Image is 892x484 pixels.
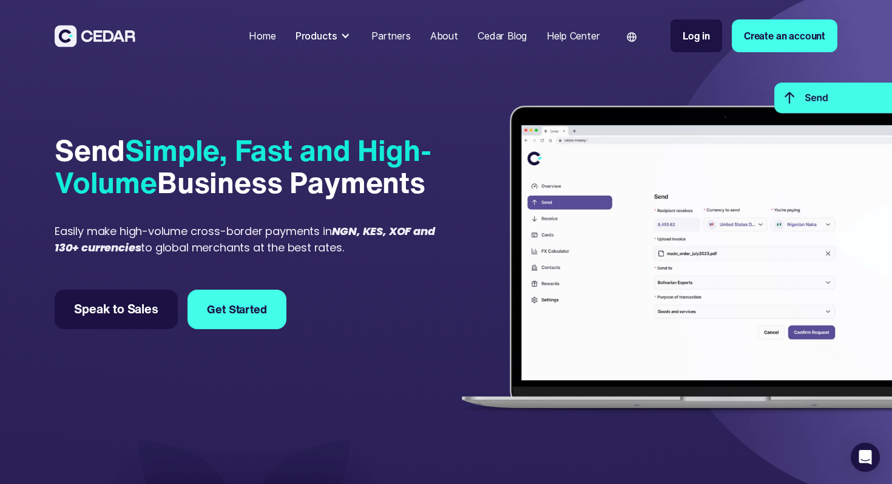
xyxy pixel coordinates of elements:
div: Partners [371,29,411,43]
em: NGN, KES, XOF and 130+ currencies [55,223,435,255]
div: Products [296,29,337,43]
div: Easily make high-volume cross-border payments in to global merchants at the best rates. [55,223,441,256]
a: Create an account [732,19,837,52]
div: Open Intercom Messenger [851,443,880,472]
div: Log in [683,29,710,43]
a: Help Center [542,22,605,49]
div: About [430,29,458,43]
a: Log in [671,19,722,52]
a: About [425,22,463,49]
img: world icon [627,32,637,42]
div: Products [291,24,357,48]
a: Cedar Blog [473,22,532,49]
span: Simple, Fast and High-Volume [55,128,431,203]
div: Send Business Payments [55,134,441,198]
a: Partners [367,22,416,49]
div: Home [249,29,275,43]
div: Help Center [547,29,600,43]
div: Cedar Blog [478,29,527,43]
a: Get Started [188,290,286,329]
a: Home [244,22,280,49]
a: Speak to Sales [55,290,178,329]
